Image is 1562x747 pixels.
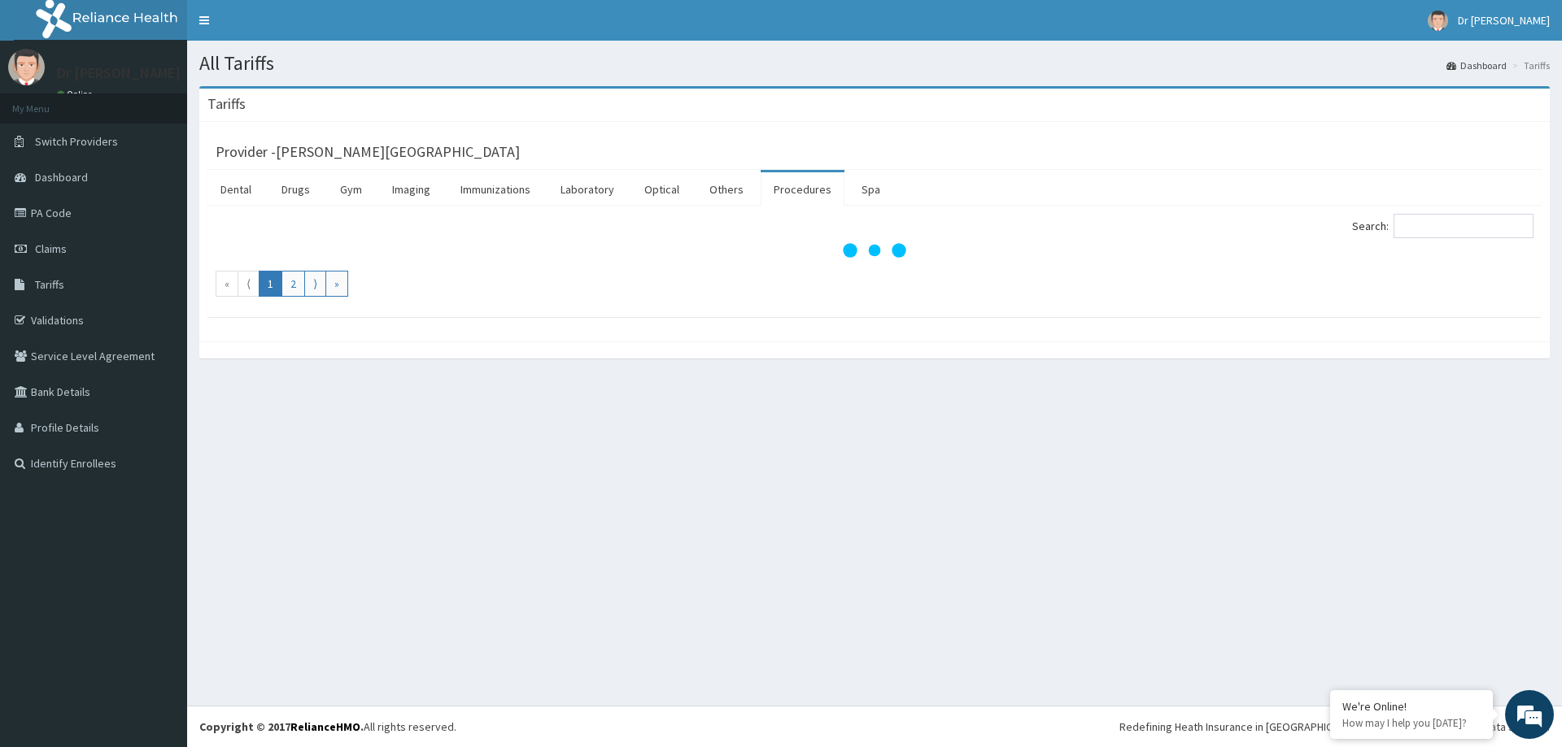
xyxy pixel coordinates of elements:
h3: Tariffs [207,97,246,111]
label: Search: [1352,214,1534,238]
a: Go to first page [216,271,238,297]
a: Go to next page [304,271,326,297]
strong: Copyright © 2017 . [199,719,364,734]
a: Go to page number 2 [281,271,305,297]
a: Optical [631,172,692,206]
a: Dental [207,172,264,206]
a: RelianceHMO [290,719,360,734]
span: Claims [35,241,67,256]
div: We're Online! [1342,699,1481,714]
img: User Image [8,49,45,85]
p: How may I help you today? [1342,716,1481,730]
span: Dr [PERSON_NAME] [1458,13,1550,28]
a: Laboratory [548,172,627,206]
div: Redefining Heath Insurance in [GEOGRAPHIC_DATA] using Telemedicine and Data Science! [1119,719,1550,735]
a: Procedures [761,172,844,206]
span: Dashboard [35,170,88,185]
img: User Image [1428,11,1448,31]
a: Drugs [268,172,323,206]
a: Gym [327,172,375,206]
a: Go to last page [325,271,348,297]
a: Immunizations [447,172,543,206]
a: Dashboard [1446,59,1507,72]
a: Others [696,172,757,206]
li: Tariffs [1508,59,1550,72]
p: Dr [PERSON_NAME] [57,66,181,80]
a: Spa [849,172,893,206]
footer: All rights reserved. [187,706,1562,747]
svg: audio-loading [842,218,907,283]
a: Online [57,89,96,100]
a: Imaging [379,172,443,206]
span: Switch Providers [35,134,118,149]
a: Go to page number 1 [259,271,282,297]
span: Tariffs [35,277,64,292]
input: Search: [1394,214,1534,238]
h3: Provider - [PERSON_NAME][GEOGRAPHIC_DATA] [216,145,520,159]
h1: All Tariffs [199,53,1550,74]
a: Go to previous page [238,271,260,297]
